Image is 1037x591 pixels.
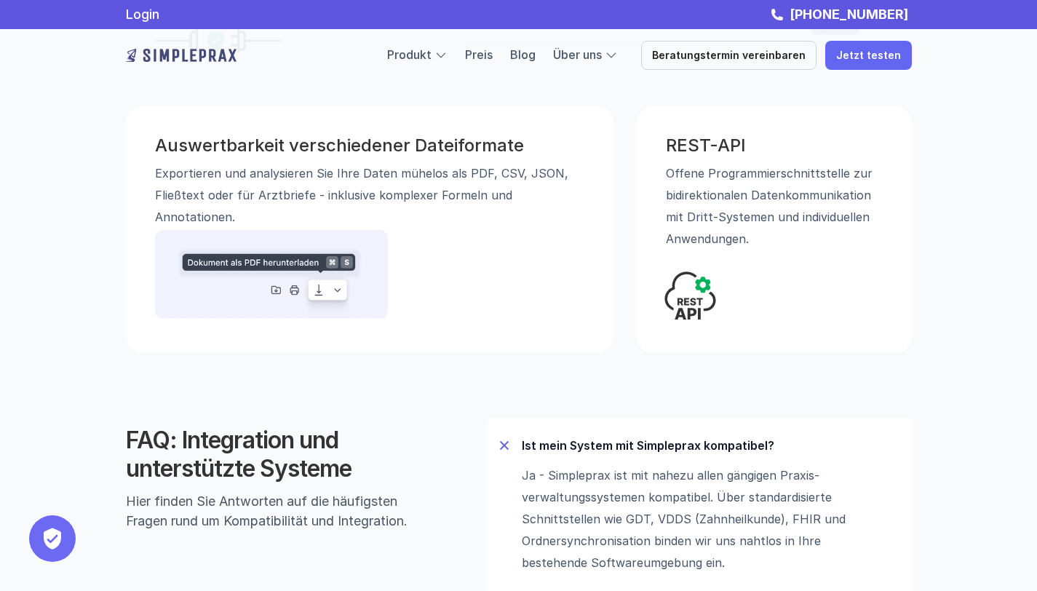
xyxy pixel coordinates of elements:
[155,162,584,227] p: Exportieren und analysieren Sie Ihre Daten mühelos als PDF, CSV, JSON, Fließtext oder für Arztbri...
[836,49,901,62] p: Jetzt testen
[522,438,900,453] p: Ist mein System mit Simpleprax kompatibel?
[652,49,806,62] p: Beratungstermin vereinbaren
[155,229,388,323] img: Grafikausschnit aus der Anwendung, die das Herunterladen in verschiedenen Dateiformaten zeigt
[790,7,908,22] strong: [PHONE_NUMBER]
[553,47,602,62] a: Über uns
[786,7,912,22] a: [PHONE_NUMBER]
[666,135,883,156] h3: REST-API
[126,7,159,22] a: Login
[126,427,440,483] h2: FAQ: Integration und unterstützte Systeme
[387,47,432,62] a: Produkt
[641,41,817,70] a: Beratungstermin vereinbaren
[465,47,493,62] a: Preis
[155,135,584,156] h3: Auswertbarkeit verschiedener Dateiformate
[825,41,912,70] a: Jetzt testen
[126,491,440,531] p: Hier finden Sie Antworten auf die häufigsten Fragen rund um Kompatibilität und Integration.
[666,162,883,249] p: Offene Programmierschnittstelle zur bidirektionalen Daten­kommunikation mit Dritt-Systemen und in...
[510,47,536,62] a: Blog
